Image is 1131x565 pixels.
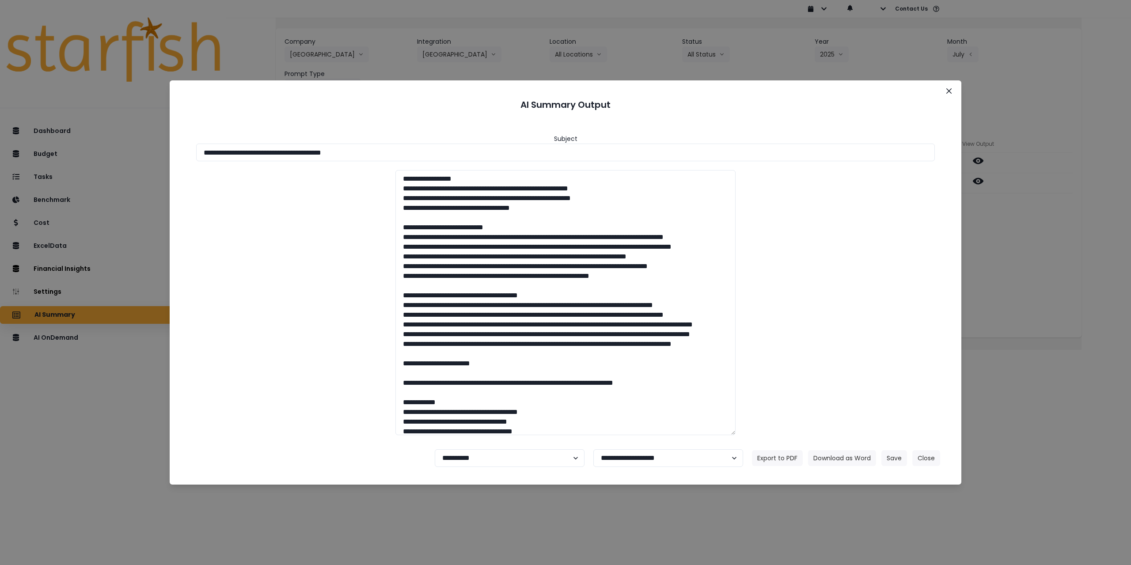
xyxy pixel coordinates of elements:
button: Save [881,450,907,466]
header: AI Summary Output [180,91,951,118]
button: Export to PDF [752,450,803,466]
button: Close [942,84,956,98]
button: Close [912,450,940,466]
header: Subject [554,134,577,144]
button: Download as Word [808,450,876,466]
